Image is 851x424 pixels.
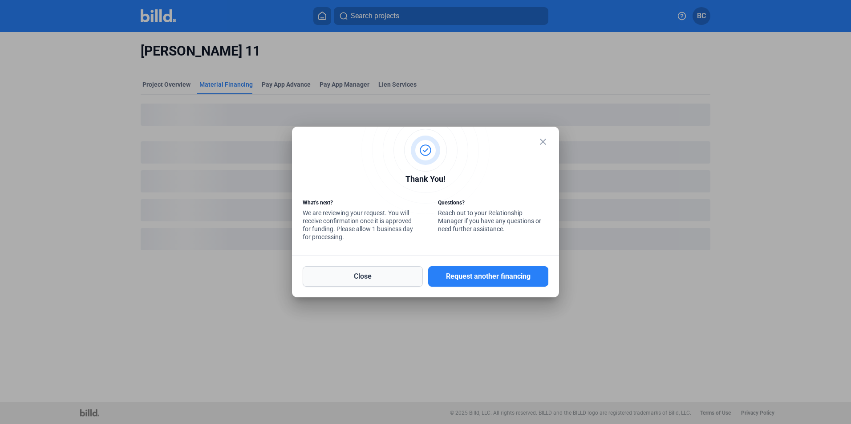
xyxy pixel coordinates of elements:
div: Questions? [438,199,548,209]
button: Request another financing [428,266,548,287]
div: Reach out to your Relationship Manager if you have any questions or need further assistance. [438,199,548,235]
div: We are reviewing your request. You will receive confirmation once it is approved for funding. Ple... [303,199,413,243]
div: Thank You! [303,173,548,188]
mat-icon: close [538,136,548,147]
div: What’s next? [303,199,413,209]
button: Close [303,266,423,287]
